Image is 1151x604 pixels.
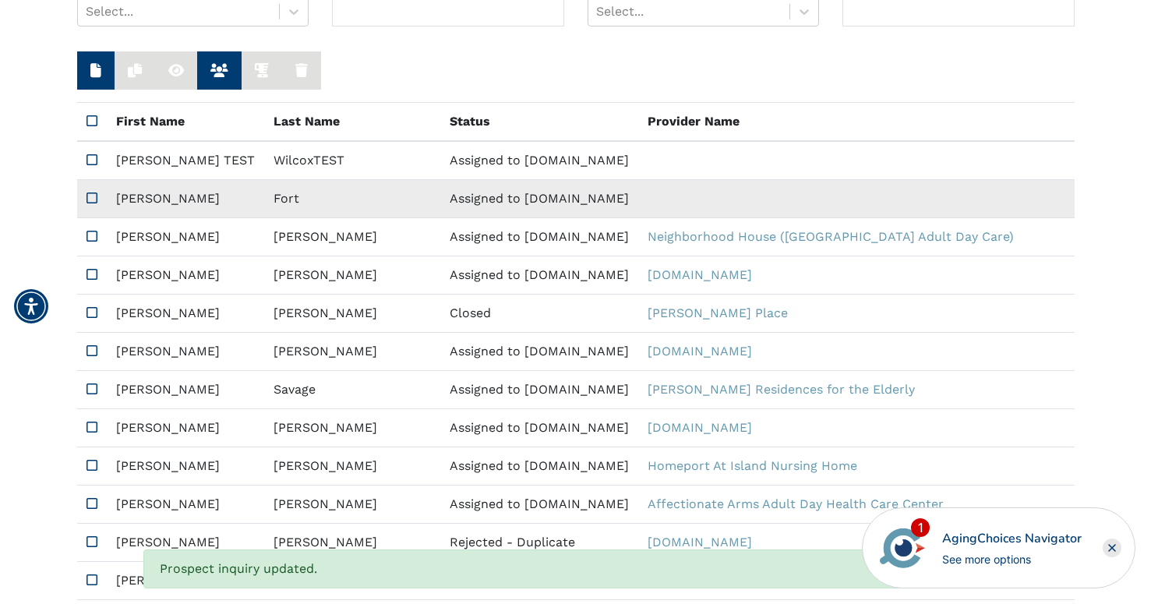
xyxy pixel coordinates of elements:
a: Affectionate Arms Adult Day Health Care Center [648,496,944,511]
button: View Members [197,51,242,90]
a: [DOMAIN_NAME] [648,535,752,549]
td: [PERSON_NAME] [107,447,264,486]
td: Savage [264,371,440,409]
td: [PERSON_NAME] [107,371,264,409]
td: [PERSON_NAME] [264,524,440,562]
th: Last Name [264,103,440,142]
div: Close [1103,539,1121,557]
a: [PERSON_NAME] Place [648,306,788,320]
div: 1 [911,518,930,537]
button: Run Integrations [242,51,282,90]
div: Notifications [143,549,1008,588]
td: Assigned to [DOMAIN_NAME] [440,218,638,256]
td: [PERSON_NAME] [264,218,440,256]
button: Delete [282,51,321,90]
div: Accessibility Menu [14,289,48,323]
td: [PERSON_NAME] [264,409,440,447]
td: [PERSON_NAME] [107,180,264,218]
td: WilcoxTEST [264,141,440,180]
td: Assigned to [DOMAIN_NAME] [440,486,638,524]
td: [PERSON_NAME] [107,486,264,524]
td: [PERSON_NAME] [107,256,264,295]
div: See more options [942,551,1082,567]
td: [PERSON_NAME] [264,295,440,333]
td: [PERSON_NAME] [107,409,264,447]
img: avatar [876,521,929,574]
a: [DOMAIN_NAME] [648,344,752,359]
a: [PERSON_NAME] Residences for the Elderly [648,382,915,397]
button: New [77,51,115,90]
button: View [155,51,197,90]
td: [PERSON_NAME] [264,447,440,486]
td: Assigned to [DOMAIN_NAME] [440,447,638,486]
td: Fort [264,180,440,218]
td: Assigned to [DOMAIN_NAME] [440,256,638,295]
td: Assigned to [DOMAIN_NAME] [440,371,638,409]
td: [PERSON_NAME] [107,218,264,256]
td: [PERSON_NAME] [107,524,264,562]
button: Duplicate [115,51,155,90]
td: Assigned to [DOMAIN_NAME] [440,409,638,447]
th: Provider Name [638,103,1123,142]
td: Assigned to [DOMAIN_NAME] [440,180,638,218]
td: [PERSON_NAME] [107,562,264,600]
div: AgingChoices Navigator [942,529,1082,548]
th: Status [440,103,638,142]
td: Assigned to [DOMAIN_NAME] [440,141,638,180]
a: [DOMAIN_NAME] [648,420,752,435]
a: [DOMAIN_NAME] [648,267,752,282]
th: First Name [107,103,264,142]
div: Prospect inquiry updated. [143,549,1008,588]
td: [PERSON_NAME] TEST [107,141,264,180]
td: [PERSON_NAME] [107,333,264,371]
td: [PERSON_NAME] [264,333,440,371]
td: Assigned to [DOMAIN_NAME] [440,333,638,371]
td: [PERSON_NAME] [264,256,440,295]
td: [PERSON_NAME] [107,295,264,333]
td: [PERSON_NAME] [264,486,440,524]
a: Homeport At Island Nursing Home [648,458,857,473]
a: Neighborhood House ([GEOGRAPHIC_DATA] Adult Day Care) [648,229,1014,244]
td: Closed [440,295,638,333]
td: Rejected - Duplicate [440,524,638,562]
